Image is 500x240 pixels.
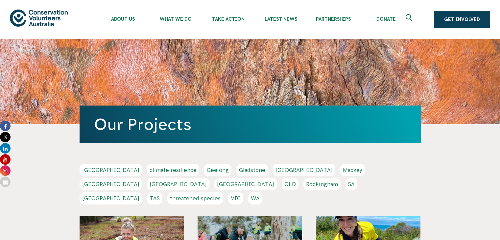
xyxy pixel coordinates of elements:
[80,192,142,204] a: [GEOGRAPHIC_DATA]
[94,115,191,133] a: Our Projects
[97,16,149,22] span: About Us
[307,16,360,22] span: Partnerships
[402,12,417,27] button: Expand search box Close search box
[202,16,254,22] span: Take Action
[406,14,414,25] span: Expand search box
[147,164,199,176] a: climate resilience
[303,178,341,190] a: Rockingham
[214,178,277,190] a: [GEOGRAPHIC_DATA]
[434,11,490,28] a: Get Involved
[80,178,142,190] a: [GEOGRAPHIC_DATA]
[204,164,231,176] a: Geelong
[254,16,307,22] span: Latest News
[149,16,202,22] span: What We Do
[10,10,68,26] img: logo.svg
[147,178,209,190] a: [GEOGRAPHIC_DATA]
[80,164,142,176] a: [GEOGRAPHIC_DATA]
[282,178,298,190] a: QLD
[360,16,412,22] span: Donate
[248,192,262,204] a: WA
[345,178,357,190] a: SA
[147,192,162,204] a: TAS
[273,164,335,176] a: [GEOGRAPHIC_DATA]
[236,164,268,176] a: Gladstone
[340,164,365,176] a: Mackay
[167,192,223,204] a: threatened species
[228,192,243,204] a: VIC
